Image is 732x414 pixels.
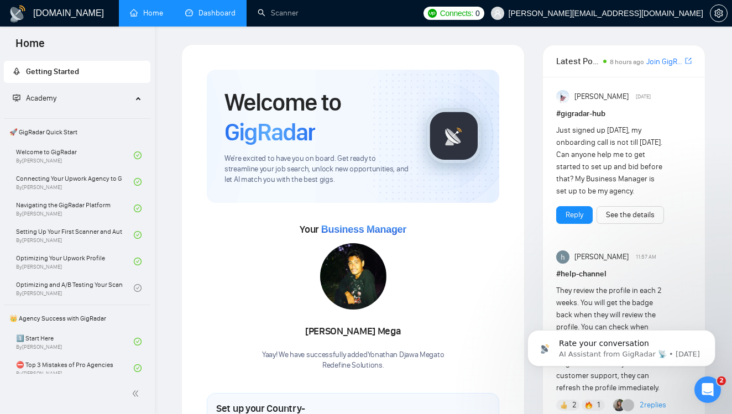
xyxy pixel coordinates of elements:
span: Getting Started [26,67,79,76]
h1: # gigradar-hub [556,108,692,120]
span: Connects: [440,7,473,19]
span: double-left [132,388,143,399]
a: Navigating the GigRadar PlatformBy[PERSON_NAME] [16,196,134,221]
iframe: Intercom notifications message [511,307,732,384]
img: upwork-logo.png [428,9,437,18]
span: 1 [597,400,600,411]
a: See the details [606,209,655,221]
span: 0 [475,7,480,19]
span: 2 [717,376,726,385]
a: searchScanner [258,8,299,18]
a: 2replies [640,400,666,411]
h1: Welcome to [224,87,409,147]
span: Latest Posts from the GigRadar Community [556,54,600,68]
span: GigRadar [224,117,315,147]
a: Optimizing and A/B Testing Your Scanner for Better ResultsBy[PERSON_NAME] [16,276,134,300]
a: Reply [566,209,583,221]
span: check-circle [134,178,142,186]
a: Setting Up Your First Scanner and Auto-BidderBy[PERSON_NAME] [16,223,134,247]
p: Redefine Solutions . [262,360,444,371]
span: Your [300,223,406,235]
span: We're excited to have you on board. Get ready to streamline your job search, unlock new opportuni... [224,154,409,185]
li: Getting Started [4,61,150,83]
div: They review the profile in each 2 weeks. You will get the badge back when they will review the pr... [556,285,665,394]
span: [PERSON_NAME] [574,91,629,103]
a: ⛔ Top 3 Mistakes of Pro AgenciesBy[PERSON_NAME] [16,356,134,380]
a: dashboardDashboard [185,8,236,18]
span: setting [710,9,727,18]
span: 🚀 GigRadar Quick Start [5,121,149,143]
a: 1️⃣ Start HereBy[PERSON_NAME] [16,329,134,354]
span: 2 [572,400,577,411]
span: export [685,56,692,65]
span: 11:57 AM [636,252,656,262]
span: 👑 Agency Success with GigRadar [5,307,149,329]
span: check-circle [134,231,142,239]
a: export [685,56,692,66]
span: check-circle [134,258,142,265]
a: homeHome [130,8,163,18]
span: check-circle [134,364,142,372]
div: Yaay! We have successfully added Yonathan Djawa Mega to [262,350,444,371]
a: setting [710,9,728,18]
img: Anisuzzaman Khan [556,90,569,103]
img: 1706515628899-dllhost_enLDYgehwZ.png [320,243,386,310]
a: Optimizing Your Upwork ProfileBy[PERSON_NAME] [16,249,134,274]
span: check-circle [134,284,142,292]
iframe: Intercom live chat [694,376,721,403]
h1: # help-channel [556,268,692,280]
span: Academy [13,93,56,103]
div: [PERSON_NAME] Mega [262,322,444,341]
a: Connecting Your Upwork Agency to GigRadarBy[PERSON_NAME] [16,170,134,194]
span: 8 hours ago [610,58,644,66]
img: 🔥 [585,401,593,409]
div: Just signed up [DATE], my onboarding call is not till [DATE]. Can anyone help me to get started t... [556,124,665,197]
span: Academy [26,93,56,103]
img: 👍 [560,401,568,409]
a: Welcome to GigRadarBy[PERSON_NAME] [16,143,134,167]
span: rocket [13,67,20,75]
span: check-circle [134,205,142,212]
img: Korlan [613,399,625,411]
a: Join GigRadar Slack Community [646,56,683,68]
img: gigradar-logo.png [426,108,482,164]
span: check-circle [134,338,142,345]
span: Home [7,35,54,59]
img: haider ali [556,250,569,264]
span: [PERSON_NAME] [574,251,629,263]
button: Reply [556,206,593,224]
span: user [494,9,501,17]
span: fund-projection-screen [13,94,20,102]
button: setting [710,4,728,22]
span: [DATE] [636,92,651,102]
span: check-circle [134,151,142,159]
span: Business Manager [321,224,406,235]
button: See the details [597,206,664,224]
img: logo [9,5,27,23]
